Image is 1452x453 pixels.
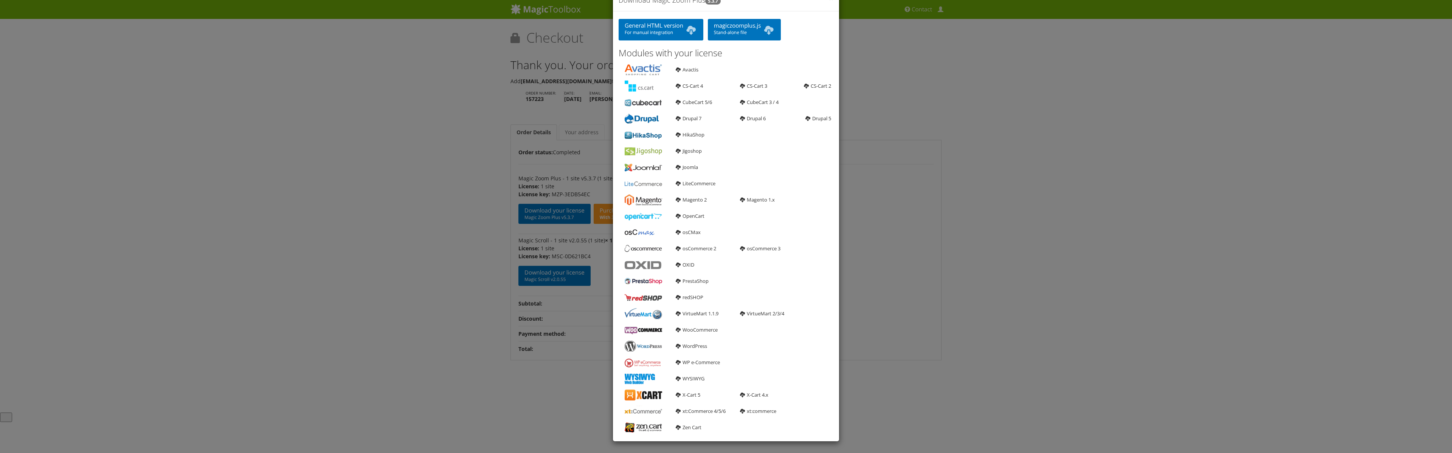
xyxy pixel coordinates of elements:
span: Stand-alone file [714,29,775,36]
a: Magento 2 [676,196,707,203]
a: osCommerce 2 [676,245,716,252]
a: Drupal 7 [676,115,701,122]
a: xt:commerce [740,408,776,414]
a: VirtueMart 2/3/4 [740,310,784,317]
a: xt:Commerce 4/5/6 [676,408,726,414]
a: osCommerce 3 [740,245,780,252]
a: WYSIWYG [676,375,704,382]
a: CubeCart 5/6 [676,99,712,105]
a: CS-Cart 3 [740,82,767,89]
a: HikaShop [676,131,704,138]
span: For manual integration [625,29,697,36]
a: osCMax [676,229,701,236]
a: Avactis [676,66,698,73]
a: X-Cart 5 [676,391,700,398]
a: WP e-Commerce [676,359,720,366]
a: Drupal 6 [740,115,766,122]
h3: Modules with your license [619,48,833,58]
a: CS-Cart 2 [804,82,831,89]
a: WooCommerce [676,326,718,333]
a: CubeCart 3 / 4 [740,99,779,105]
a: CS-Cart 4 [676,82,703,89]
a: OXID [676,261,694,268]
a: VirtueMart 1.1.9 [676,310,718,317]
a: Joomla [676,164,698,171]
a: Magento 1.x [740,196,775,203]
a: X-Cart 4.x [740,391,768,398]
a: redSHOP [676,294,703,301]
a: magiczoomplus.jsStand-alone file [708,19,781,40]
a: WordPress [676,343,707,349]
a: OpenCart [676,213,704,219]
td: Magic Zoom Plus - 1 site v5.3.7 (1 site) [518,172,684,234]
a: Jigoshop [676,147,702,154]
a: LiteCommerce [676,180,715,187]
a: General HTML versionFor manual integration [619,19,703,40]
a: Drupal 5 [805,115,831,122]
a: PrestaShop [676,278,709,284]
